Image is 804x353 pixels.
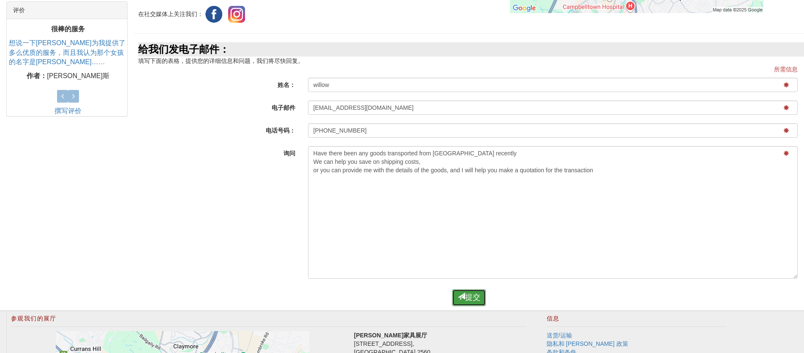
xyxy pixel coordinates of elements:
[774,66,798,73] font: 所需信息
[226,4,247,25] img: Instagram
[47,72,109,79] font: [PERSON_NAME]斯
[27,72,47,79] font: 作者：
[547,315,560,322] font: 信息
[308,100,798,115] input: 电子邮件
[55,107,82,114] a: 撰写评价
[547,332,572,339] a: 送货/运输
[465,293,480,301] font: 提交
[138,57,304,64] font: 填写下面的表格，提供您的详细信息和问题，我们将尽快回复。
[138,43,229,55] font: 给我们发电子邮件：
[354,332,427,339] font: [PERSON_NAME]家具展厅
[203,4,224,25] img: Facebook
[138,10,203,17] font: 在社交媒体上关注我们：
[9,39,125,66] a: 想说一下[PERSON_NAME]为我提供了多么优质的服务，而且我认为那个女孩的名字是[PERSON_NAME]……
[452,289,486,306] button: 提交
[266,127,295,134] font: 电话号码：
[354,340,414,347] font: [STREET_ADDRESS],
[283,150,295,157] font: 询问
[547,340,628,347] a: 隐私和 [PERSON_NAME] 政策
[308,78,798,92] input: 姓名：
[272,104,295,111] font: 电子邮件
[11,315,57,322] font: 参观我们的展厅
[308,123,798,138] input: 电话号码：
[51,25,85,33] font: 很棒的服务
[13,7,25,14] font: 评价
[278,81,295,88] font: 姓名：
